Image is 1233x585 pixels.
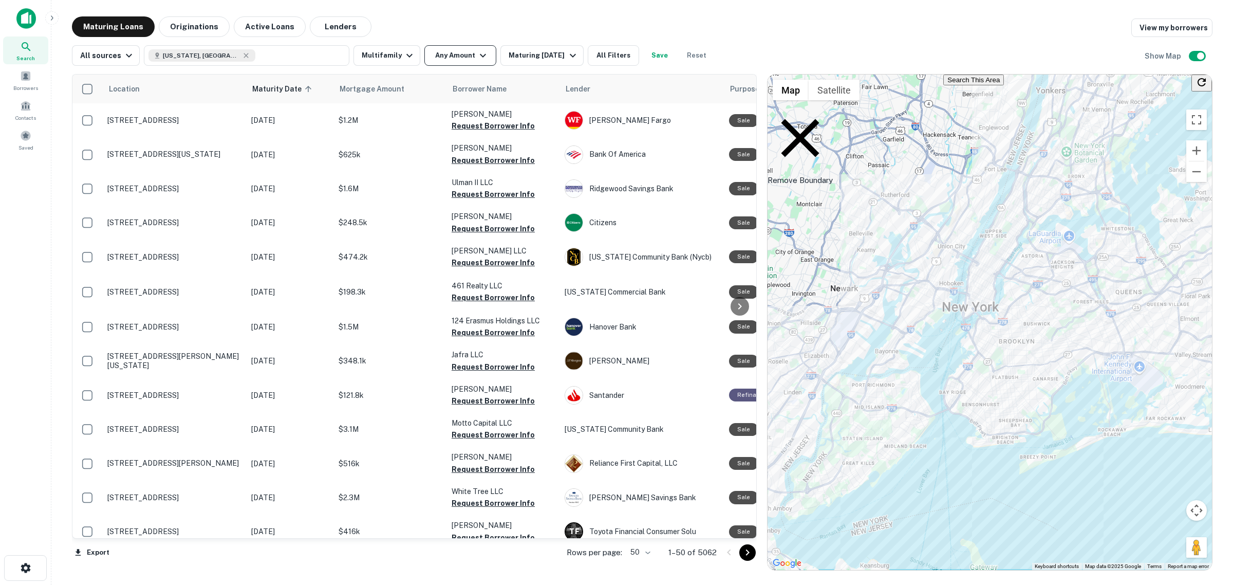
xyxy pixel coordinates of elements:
p: [STREET_ADDRESS] [107,116,241,125]
div: Sale [729,491,758,504]
button: Request Borrower Info [452,463,535,476]
p: [STREET_ADDRESS] [107,322,241,332]
button: Request Borrower Info [452,223,535,235]
div: 0 0 [768,75,1212,570]
div: Sale [729,285,758,298]
img: picture [565,387,583,404]
span: [US_STATE], [GEOGRAPHIC_DATA], [GEOGRAPHIC_DATA] [163,51,240,60]
p: [DATE] [251,492,328,503]
p: $474.2k [339,251,441,263]
div: [PERSON_NAME] [565,352,719,370]
p: [DATE] [251,149,328,160]
img: picture [565,352,583,370]
th: Purpose [724,75,826,103]
p: [STREET_ADDRESS][PERSON_NAME] [107,459,241,468]
p: [DATE] [251,321,328,333]
p: 1–50 of 5062 [668,546,717,559]
p: [DATE] [251,390,328,401]
button: Request Borrower Info [452,154,535,167]
p: Motto Capital LLC [452,417,554,429]
a: View my borrowers [1131,19,1212,37]
img: capitalize-icon.png [16,8,36,29]
p: [DATE] [251,458,328,469]
div: Toyota Financial Consumer Solu [565,522,719,541]
p: $198.3k [339,286,441,298]
button: Request Borrower Info [452,120,535,132]
p: $248.5k [339,217,441,228]
button: Zoom out [1186,161,1207,182]
p: [STREET_ADDRESS] [107,391,241,400]
button: Toggle fullscreen view [1186,109,1207,130]
a: Terms (opens in new tab) [1147,563,1162,569]
span: Mortgage Amount [340,83,418,95]
a: Borrowers [3,66,48,94]
div: Search [3,36,48,64]
p: [DATE] [251,424,328,435]
span: Map data ©2025 Google [1085,563,1141,569]
div: Citizens [565,213,719,232]
button: Request Borrower Info [452,291,535,304]
p: $625k [339,149,441,160]
p: [DATE] [251,115,328,126]
button: Keyboard shortcuts [1035,563,1079,570]
button: All Filters [588,45,639,66]
p: [STREET_ADDRESS] [107,218,241,227]
span: Borrowers [13,84,38,92]
button: Request Borrower Info [452,429,535,441]
img: picture [565,112,583,129]
p: [DATE] [251,526,328,537]
button: Lenders [310,16,371,37]
p: $348.1k [339,355,441,367]
th: Location [102,75,246,103]
button: Map camera controls [1186,500,1207,521]
button: [US_STATE], [GEOGRAPHIC_DATA], [GEOGRAPHIC_DATA] [144,45,349,66]
div: [PERSON_NAME] Savings Bank [565,488,719,507]
div: All sources [80,49,135,62]
button: Multifamily [353,45,420,66]
th: Mortgage Amount [333,75,446,103]
div: Sale [729,320,758,333]
button: Request Borrower Info [452,497,535,509]
span: Borrower Name [453,83,507,95]
iframe: Chat Widget [1182,503,1233,552]
p: Ulman II LLC [452,177,554,188]
div: [US_STATE] Community Bank [565,425,719,434]
p: T F [569,526,579,537]
img: Google [770,557,804,570]
div: Sale [729,355,758,368]
div: Sale [729,114,758,127]
a: Open this area in Google Maps (opens a new window) [770,557,804,570]
a: Contacts [3,96,48,124]
p: $2.3M [339,492,441,503]
button: Originations [159,16,230,37]
th: Maturity Date [246,75,333,103]
p: [PERSON_NAME] [452,451,554,463]
div: Maturing [DATE] [509,49,578,62]
p: [STREET_ADDRESS] [107,527,241,536]
button: Request Borrower Info [452,326,535,339]
button: Request Borrower Info [452,361,535,373]
button: Request Borrower Info [452,188,535,200]
a: Saved [3,126,48,154]
p: [STREET_ADDRESS] [107,425,241,434]
p: [STREET_ADDRESS][PERSON_NAME][US_STATE] [107,352,241,370]
p: $1.2M [339,115,441,126]
p: [PERSON_NAME] LLC [452,245,554,257]
span: Saved [18,143,33,152]
p: [PERSON_NAME] [452,142,554,154]
p: [PERSON_NAME] [452,108,554,120]
span: Maturity Date [252,83,315,95]
p: $416k [339,526,441,537]
div: Sale [729,250,758,263]
div: Sale [729,216,758,229]
p: Jafra LLC [452,349,554,360]
button: Show street map [773,80,809,100]
img: picture [565,318,583,336]
button: Request Borrower Info [452,395,535,407]
div: Sale [729,457,758,470]
button: Active Loans [234,16,306,37]
button: Request Borrower Info [452,257,535,269]
p: 124 Erasmus Holdings LLC [452,315,554,326]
